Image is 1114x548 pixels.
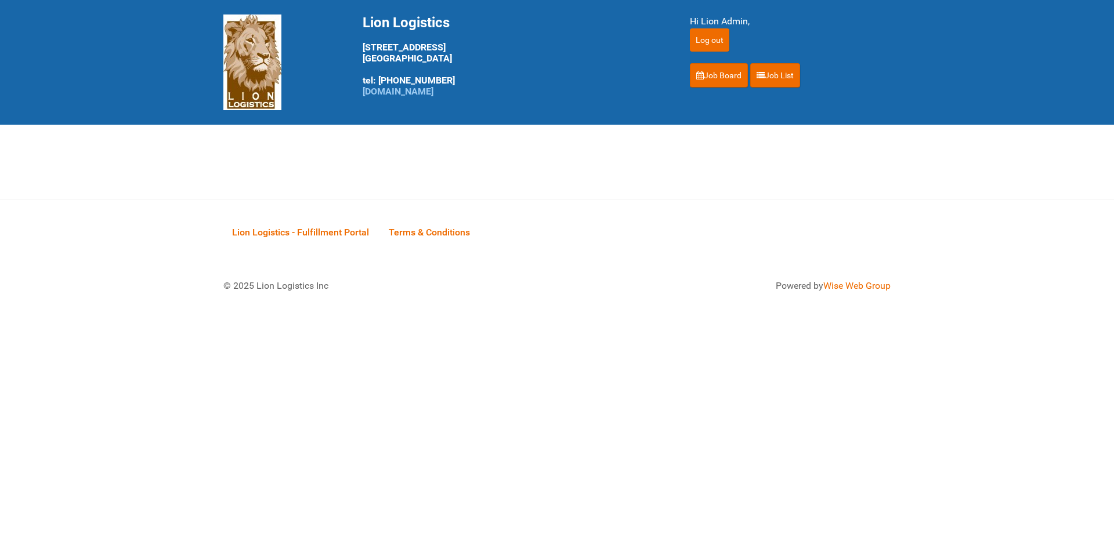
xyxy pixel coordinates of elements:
a: Lion Logistics - Fulfillment Portal [223,214,378,250]
div: Hi Lion Admin, [690,14,891,28]
a: Terms & Conditions [380,214,479,250]
input: Log out [690,28,729,52]
span: Lion Logistics [363,14,450,31]
div: Powered by [572,279,891,293]
a: [DOMAIN_NAME] [363,86,433,97]
span: Terms & Conditions [389,227,470,238]
a: Job Board [690,63,748,88]
a: Job List [750,63,800,88]
div: © 2025 Lion Logistics Inc [215,270,551,302]
a: Lion Logistics [223,56,281,67]
a: Wise Web Group [823,280,891,291]
span: Lion Logistics - Fulfillment Portal [232,227,369,238]
img: Lion Logistics [223,14,281,110]
div: [STREET_ADDRESS] [GEOGRAPHIC_DATA] tel: [PHONE_NUMBER] [363,14,661,97]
